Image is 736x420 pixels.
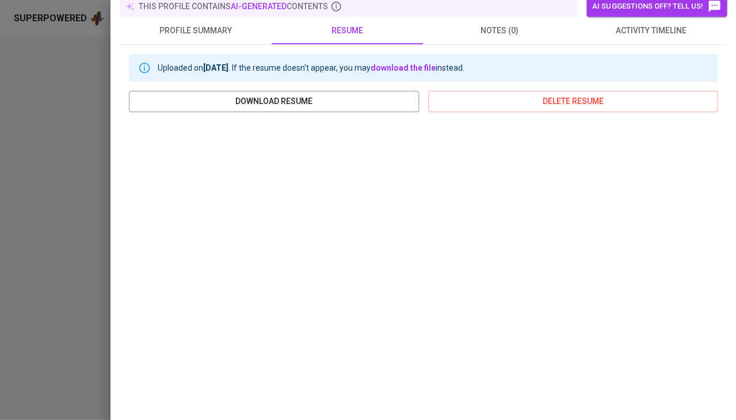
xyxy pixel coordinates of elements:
[129,91,419,112] button: download resume
[139,1,328,12] p: this profile contains contents
[279,24,417,38] span: resume
[437,94,709,109] span: delete resume
[127,24,265,38] span: profile summary
[158,57,464,78] div: Uploaded on . If the resume doesn't appear, you may instead.
[203,63,228,72] b: [DATE]
[428,91,718,112] button: delete resume
[138,94,410,109] span: download resume
[231,2,287,11] span: AI-generated
[430,24,569,38] span: notes (0)
[582,24,720,38] span: activity timeline
[371,63,436,72] a: download the file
